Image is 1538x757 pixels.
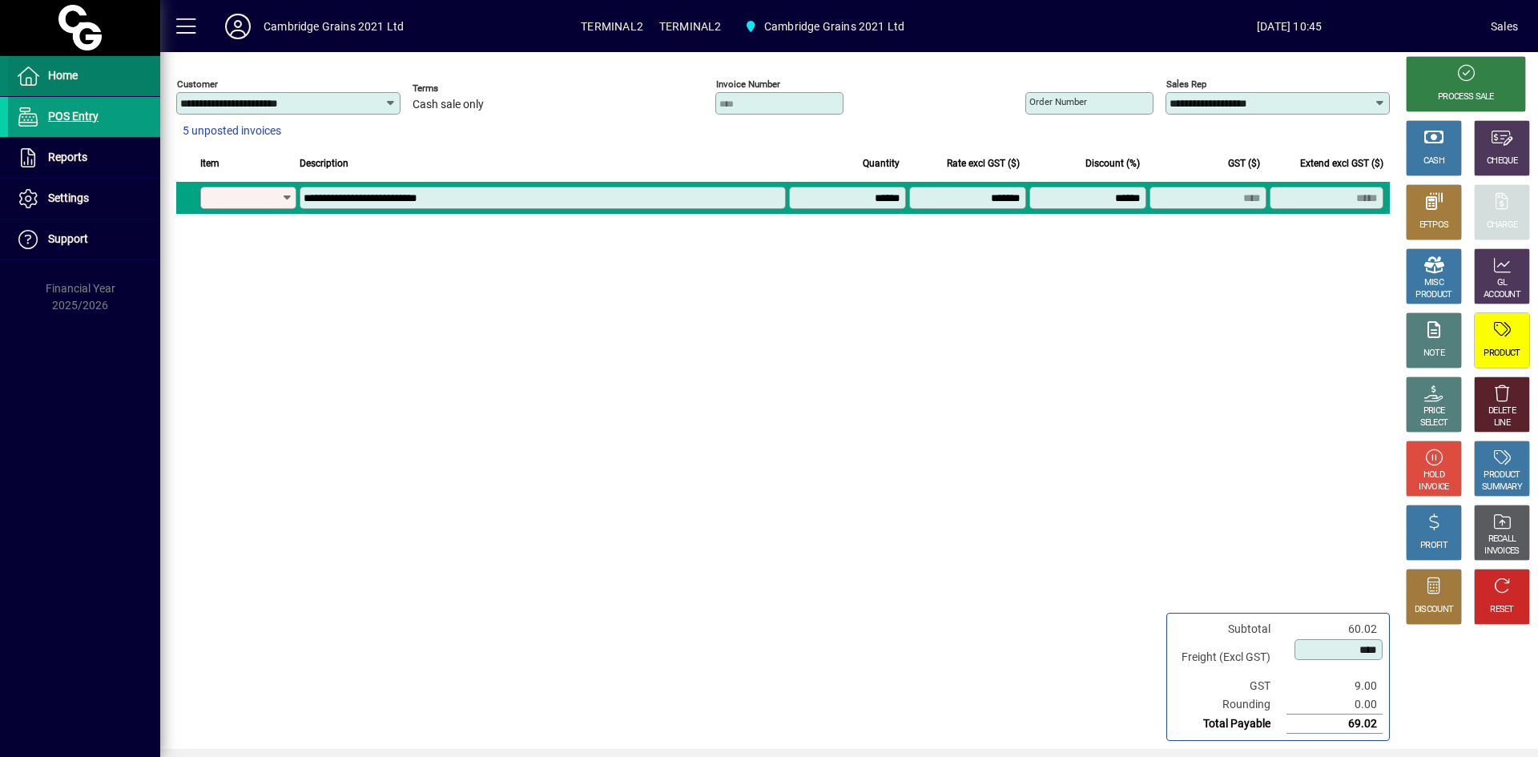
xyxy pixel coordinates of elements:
div: PRODUCT [1415,289,1451,301]
td: 69.02 [1286,715,1383,734]
a: Settings [8,179,160,219]
td: Rounding [1174,695,1286,715]
div: DELETE [1488,405,1516,417]
button: 5 unposted invoices [176,117,288,146]
span: Quantity [863,155,900,172]
div: Sales [1491,14,1518,39]
a: Home [8,56,160,96]
div: PRICE [1423,405,1445,417]
span: Item [200,155,219,172]
span: 5 unposted invoices [183,123,281,139]
span: Extend excl GST ($) [1300,155,1383,172]
div: RECALL [1488,534,1516,546]
div: CHARGE [1487,219,1518,232]
div: Cambridge Grains 2021 Ltd [264,14,404,39]
div: PRODUCT [1484,348,1520,360]
div: SELECT [1420,417,1448,429]
td: 9.00 [1286,677,1383,695]
div: CASH [1423,155,1444,167]
mat-label: Order number [1029,96,1087,107]
span: Settings [48,191,89,204]
span: Reports [48,151,87,163]
div: NOTE [1423,348,1444,360]
mat-label: Invoice number [716,79,780,90]
td: 0.00 [1286,695,1383,715]
td: GST [1174,677,1286,695]
a: Reports [8,138,160,178]
button: Profile [212,12,264,41]
span: [DATE] 10:45 [1088,14,1491,39]
div: DISCOUNT [1415,604,1453,616]
span: TERMINAL2 [659,14,722,39]
a: Support [8,219,160,260]
div: INVOICE [1419,481,1448,493]
span: Cambridge Grains 2021 Ltd [764,14,904,39]
span: GST ($) [1228,155,1260,172]
span: TERMINAL2 [581,14,643,39]
div: SUMMARY [1482,481,1522,493]
div: GL [1497,277,1508,289]
span: Discount (%) [1085,155,1140,172]
td: Freight (Excl GST) [1174,638,1286,677]
div: PRODUCT [1484,469,1520,481]
span: Rate excl GST ($) [947,155,1020,172]
span: Terms [413,83,509,94]
mat-label: Sales rep [1166,79,1206,90]
div: PROCESS SALE [1438,91,1494,103]
div: MISC [1424,277,1443,289]
span: Cambridge Grains 2021 Ltd [737,12,911,41]
div: HOLD [1423,469,1444,481]
td: 60.02 [1286,620,1383,638]
mat-label: Customer [177,79,218,90]
div: PROFIT [1420,540,1447,552]
td: Total Payable [1174,715,1286,734]
span: Support [48,232,88,245]
span: POS Entry [48,110,99,123]
div: INVOICES [1484,546,1519,558]
span: Description [300,155,348,172]
td: Subtotal [1174,620,1286,638]
div: CHEQUE [1487,155,1517,167]
span: Cash sale only [413,99,484,111]
div: LINE [1494,417,1510,429]
div: RESET [1490,604,1514,616]
span: Home [48,69,78,82]
div: ACCOUNT [1484,289,1520,301]
div: EFTPOS [1419,219,1449,232]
